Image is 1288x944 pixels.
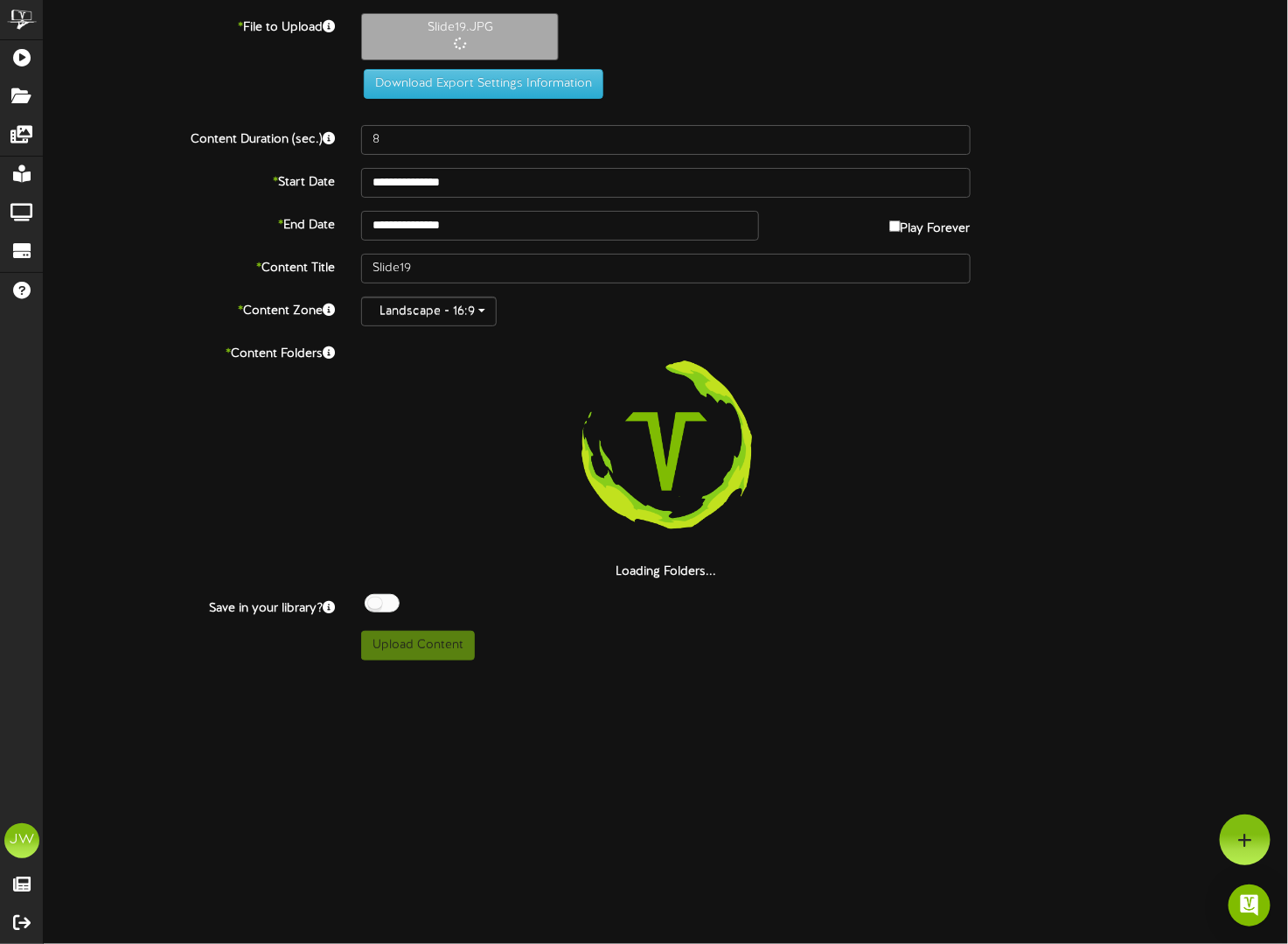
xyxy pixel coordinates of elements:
[31,297,348,320] label: Content Zone
[31,594,348,618] label: Save in your library?
[616,565,716,578] strong: Loading Folders...
[31,13,348,37] label: File to Upload
[31,339,348,363] label: Content Folders
[4,823,39,858] div: JW
[1229,885,1271,927] div: Open Intercom Messenger
[554,339,778,563] img: loading-spinner-3.png
[361,254,971,283] input: Title of this Content
[361,297,497,326] button: Landscape - 16:9
[889,211,971,238] label: Play Forever
[364,69,603,99] button: Download Export Settings Information
[31,254,348,277] label: Content Title
[31,211,348,234] label: End Date
[31,168,348,192] label: Start Date
[361,631,475,661] button: Upload Content
[31,125,348,149] label: Content Duration (sec.)
[889,220,901,232] input: Play Forever
[355,77,603,90] a: Download Export Settings Information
